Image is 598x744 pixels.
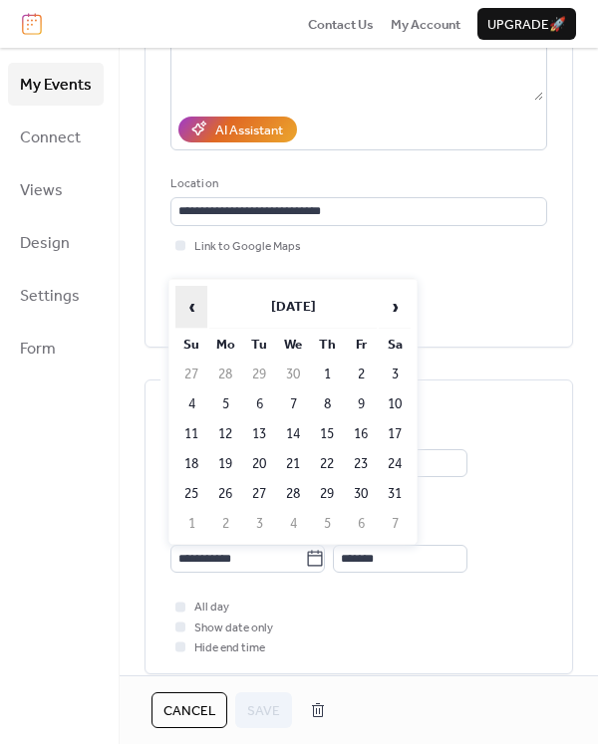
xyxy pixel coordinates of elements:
th: Th [311,331,343,359]
td: 24 [379,450,411,478]
td: 15 [311,420,343,448]
td: 21 [277,450,309,478]
td: 17 [379,420,411,448]
a: Form [8,327,104,370]
div: AI Assistant [215,121,283,140]
span: All day [194,598,229,618]
td: 31 [379,480,411,508]
span: Show date only [194,619,273,638]
span: Link to Google Maps [194,237,301,257]
td: 5 [311,510,343,538]
span: My Account [391,15,460,35]
td: 6 [243,390,275,418]
td: 27 [243,480,275,508]
span: Cancel [163,701,215,721]
a: My Events [8,63,104,106]
td: 28 [277,480,309,508]
td: 4 [277,510,309,538]
td: 30 [345,480,377,508]
button: AI Assistant [178,117,297,142]
td: 5 [209,390,241,418]
span: Contact Us [308,15,374,35]
td: 20 [243,450,275,478]
td: 2 [209,510,241,538]
td: 2 [345,361,377,388]
td: 8 [311,390,343,418]
span: ‹ [176,287,206,327]
span: › [380,287,410,327]
img: logo [22,13,42,35]
span: Form [20,334,56,365]
td: 22 [311,450,343,478]
td: 9 [345,390,377,418]
td: 14 [277,420,309,448]
button: Upgrade🚀 [477,8,576,40]
td: 6 [345,510,377,538]
td: 27 [175,361,207,388]
a: My Account [391,14,460,34]
td: 3 [379,361,411,388]
span: Views [20,175,63,206]
a: Design [8,221,104,264]
th: Fr [345,331,377,359]
td: 12 [209,420,241,448]
td: 13 [243,420,275,448]
td: 3 [243,510,275,538]
th: Su [175,331,207,359]
td: 29 [243,361,275,388]
td: 29 [311,480,343,508]
span: Settings [20,281,80,312]
span: Design [20,228,70,259]
span: My Events [20,70,92,101]
a: Connect [8,116,104,158]
th: [DATE] [209,286,377,329]
td: 1 [175,510,207,538]
td: 25 [175,480,207,508]
span: Connect [20,123,81,153]
span: Hide end time [194,638,265,658]
a: Settings [8,274,104,317]
th: Mo [209,331,241,359]
td: 26 [209,480,241,508]
td: 4 [175,390,207,418]
th: Sa [379,331,411,359]
a: Contact Us [308,14,374,34]
div: Location [170,174,543,194]
td: 30 [277,361,309,388]
td: 23 [345,450,377,478]
td: 1 [311,361,343,388]
span: Upgrade 🚀 [487,15,566,35]
td: 11 [175,420,207,448]
button: Cancel [151,692,227,728]
th: Tu [243,331,275,359]
a: Views [8,168,104,211]
td: 18 [175,450,207,478]
td: 7 [379,510,411,538]
td: 16 [345,420,377,448]
td: 19 [209,450,241,478]
td: 7 [277,390,309,418]
th: We [277,331,309,359]
td: 10 [379,390,411,418]
td: 28 [209,361,241,388]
